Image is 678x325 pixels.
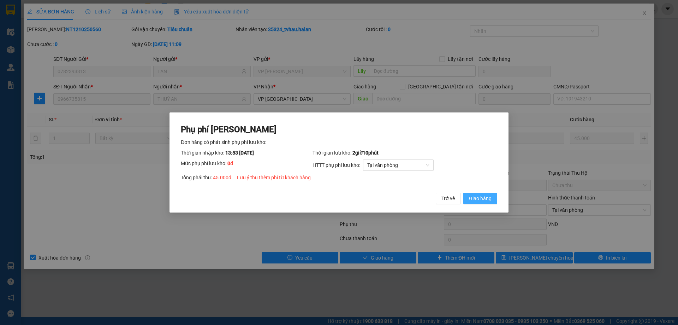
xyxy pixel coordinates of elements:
span: Lưu ý thu thêm phí từ khách hàng [237,175,311,180]
button: Trở về [436,193,460,204]
div: Thời gian nhập kho: [181,149,313,157]
span: 13:53 [DATE] [225,150,254,156]
span: Tại văn phòng [367,160,429,170]
span: Trở về [441,195,455,202]
span: Giao hàng [469,195,492,202]
span: 0 đ [227,161,233,166]
div: Thời gian lưu kho: [313,149,497,157]
div: Đơn hàng có phát sinh phụ phí lưu kho: [181,138,497,146]
button: Giao hàng [463,193,497,204]
div: Tổng phải thu: [181,174,497,181]
span: 45.000 đ [213,175,231,180]
span: Phụ phí [PERSON_NAME] [181,124,276,134]
span: 2 giờ 10 phút [352,150,379,156]
div: Mức phụ phí lưu kho: [181,159,313,171]
div: HTTT phụ phí lưu kho: [313,159,497,171]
